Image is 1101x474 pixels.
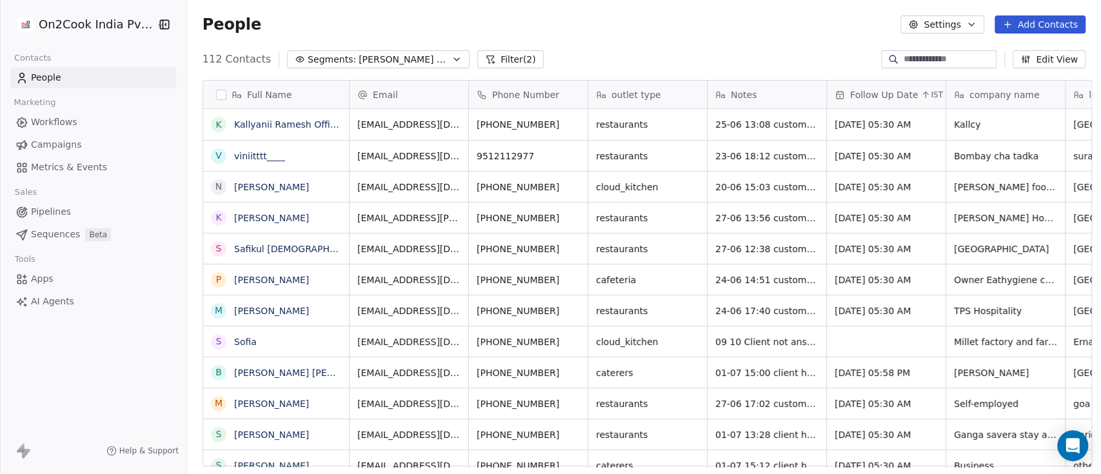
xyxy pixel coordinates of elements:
span: restaurants [596,242,699,255]
span: [GEOGRAPHIC_DATA] [954,242,1057,255]
span: [PHONE_NUMBER] [477,397,580,410]
div: outlet type [588,81,707,108]
span: [DATE] 05:30 AM [835,118,938,131]
span: [PHONE_NUMBER] [477,459,580,472]
button: On2Cook India Pvt. Ltd. [15,14,148,35]
button: Add Contacts [995,15,1086,34]
span: People [31,71,61,84]
a: [PERSON_NAME] [234,306,309,316]
span: Sequences [31,228,80,241]
span: cloud_kitchen [596,335,699,348]
div: K [215,118,221,132]
img: on2cook%20logo-04%20copy.jpg [18,17,34,32]
span: Sales [9,183,43,202]
span: [EMAIL_ADDRESS][DOMAIN_NAME] [357,242,461,255]
span: [EMAIL_ADDRESS][DOMAIN_NAME] [357,181,461,193]
span: [EMAIL_ADDRESS][DOMAIN_NAME] [357,428,461,441]
span: [DATE] 05:30 AM [835,428,938,441]
span: [EMAIL_ADDRESS][DOMAIN_NAME] [357,273,461,286]
span: [DATE] 05:30 AM [835,304,938,317]
span: 27-06 17:02 customer told me to share brochure and details 24-06 18:24 customer is saying he is i... [715,397,818,410]
div: Open Intercom Messenger [1057,430,1088,461]
span: [EMAIL_ADDRESS][DOMAIN_NAME] [357,397,461,410]
div: S [215,459,221,472]
div: M [215,304,223,317]
span: [EMAIL_ADDRESS][DOMAIN_NAME] [357,366,461,379]
a: [PERSON_NAME] [234,430,309,440]
div: Phone Number [469,81,588,108]
span: [DATE] 05:30 AM [835,397,938,410]
span: 01-07 13:28 client have cafe asked details on [GEOGRAPHIC_DATA] [715,428,818,441]
a: Apps [10,268,176,290]
span: 20-06 15:03 customer told me to share brochure and details shared 18-06 11:47 dialed number is no... [715,181,818,193]
span: [DATE] 05:30 AM [835,242,938,255]
span: [EMAIL_ADDRESS][DOMAIN_NAME] [357,459,461,472]
a: [PERSON_NAME] [234,460,309,471]
div: Full Name [203,81,349,108]
a: Metrics & Events [10,157,176,178]
span: 27-06 13:56 customer has kitchen and planning for bakery told me to share brochure and details fi... [715,212,818,224]
span: [PHONE_NUMBER] [477,304,580,317]
span: [EMAIL_ADDRESS][DOMAIN_NAME] [357,150,461,163]
span: restaurants [596,150,699,163]
span: 112 Contacts [203,52,271,67]
span: [EMAIL_ADDRESS][DOMAIN_NAME] [357,118,461,131]
span: [PHONE_NUMBER] [477,366,580,379]
span: Notes [731,88,757,101]
span: [PHONE_NUMBER] [477,273,580,286]
span: 9512112977 [477,150,580,163]
span: Marketing [8,93,61,112]
span: IST [931,90,943,100]
div: company name [946,81,1065,108]
a: Pipelines [10,201,176,222]
a: Kallyanii Ramesh Official | Finance [234,119,389,130]
div: N [215,180,222,193]
span: Full Name [247,88,292,101]
a: [PERSON_NAME] [234,213,309,223]
span: Self-employed [954,397,1057,410]
span: Workflows [31,115,77,129]
div: v [215,149,222,163]
span: restaurants [596,118,699,131]
span: [PERSON_NAME] food's [954,181,1057,193]
span: [PHONE_NUMBER] [477,242,580,255]
button: Settings [900,15,984,34]
span: caterers [596,366,699,379]
span: [PHONE_NUMBER] [477,335,580,348]
span: Tools [9,250,41,269]
a: [PERSON_NAME] [234,275,309,285]
a: [PERSON_NAME] [234,399,309,409]
span: Pipelines [31,205,71,219]
div: S [215,242,221,255]
span: Ganga savera stay and cafe [954,428,1057,441]
div: K [215,211,221,224]
span: cafeteria [596,273,699,286]
a: Help & Support [106,446,179,456]
button: Edit View [1013,50,1086,68]
span: [PHONE_NUMBER] [477,428,580,441]
span: restaurants [596,212,699,224]
span: 01-07 15:00 client have 1 restaurant and catering plan to open 1 more restaurant asked for details [715,366,818,379]
span: 01-07 15:12 client have 1 sweet shop and catering business and plan to open restaurant [715,459,818,472]
a: AI Agents [10,291,176,312]
span: Campaigns [31,138,81,152]
a: People [10,67,176,88]
a: [PERSON_NAME] [234,182,309,192]
span: cloud_kitchen [596,181,699,193]
span: [DATE] 05:30 AM [835,459,938,472]
span: [DATE] 05:58 PM [835,366,938,379]
span: 25-06 13:08 customer told me to call later details shared [715,118,818,131]
div: P [216,273,221,286]
span: [PERSON_NAME] [954,366,1057,379]
span: AI Agents [31,295,74,308]
a: Sofia [234,337,257,347]
span: [PHONE_NUMBER] [477,212,580,224]
div: Notes [708,81,826,108]
a: [PERSON_NAME] [PERSON_NAME] [234,368,387,378]
div: grid [203,109,350,467]
span: Metrics & Events [31,161,107,174]
span: [DATE] 05:30 AM [835,181,938,193]
span: Apps [31,272,54,286]
span: TPS Hospitality [954,304,1057,317]
span: Bombay cha tadka [954,150,1057,163]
